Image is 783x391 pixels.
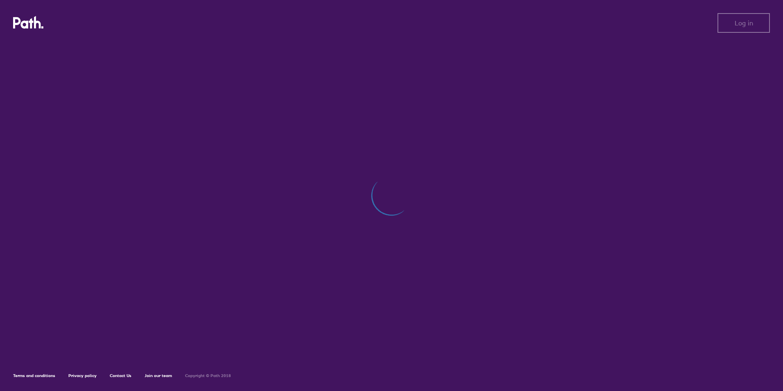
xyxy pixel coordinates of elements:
a: Privacy policy [68,373,97,378]
a: Terms and conditions [13,373,55,378]
button: Log in [717,13,770,33]
span: Log in [735,19,753,27]
h6: Copyright © Path 2018 [185,373,231,378]
a: Contact Us [110,373,131,378]
a: Join our team [145,373,172,378]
